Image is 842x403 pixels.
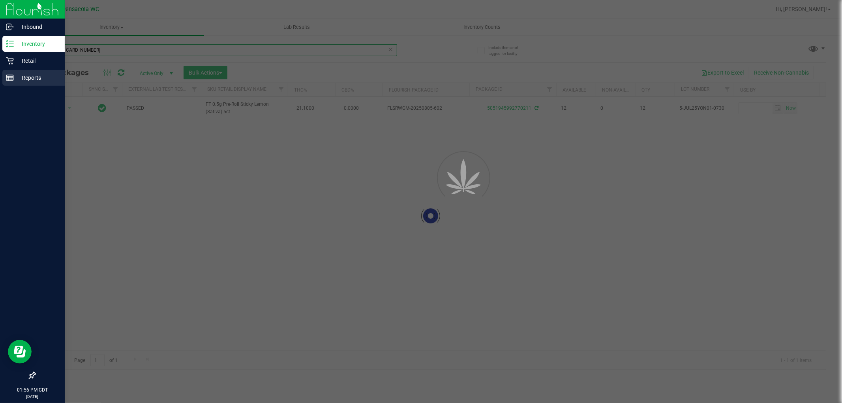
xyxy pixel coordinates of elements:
p: [DATE] [4,394,61,399]
inline-svg: Retail [6,57,14,65]
p: Reports [14,73,61,82]
inline-svg: Inbound [6,23,14,31]
inline-svg: Reports [6,74,14,82]
inline-svg: Inventory [6,40,14,48]
p: 01:56 PM CDT [4,386,61,394]
p: Inbound [14,22,61,32]
p: Inventory [14,39,61,49]
iframe: Resource center [8,340,32,364]
p: Retail [14,56,61,66]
